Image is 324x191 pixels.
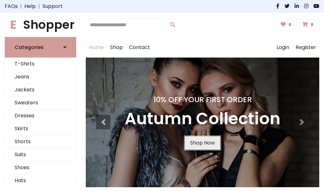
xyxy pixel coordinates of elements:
[309,22,315,28] span: 0
[5,109,76,122] a: Dresses
[5,83,76,96] a: Jackets
[5,16,22,33] span: E
[5,148,76,161] a: Suits
[5,96,76,109] a: Sweaters
[298,19,319,31] a: 0
[126,37,153,58] a: Contact
[18,3,24,10] span: |
[5,18,76,32] a: EShopper
[292,37,319,58] a: Register
[5,71,76,83] a: Jeans
[5,3,18,10] a: FAQs
[5,37,76,58] a: Categories
[36,3,42,10] span: |
[5,135,76,148] a: Shorts
[273,37,292,58] a: Login
[5,122,76,135] a: Skirts
[277,19,297,31] a: 0
[86,37,107,58] a: Home
[24,3,36,10] a: Help
[185,136,220,150] a: Shop Now
[5,58,76,71] a: T-Shirts
[42,3,63,10] a: Support
[125,95,280,104] h4: 10% Off Your First Order
[125,109,280,129] h3: Autumn Collection
[5,18,76,32] h1: Shopper
[5,174,76,187] a: Hats
[107,37,126,58] a: Shop
[15,44,44,50] h6: Categories
[287,22,293,28] span: 0
[5,161,76,174] a: Shoes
